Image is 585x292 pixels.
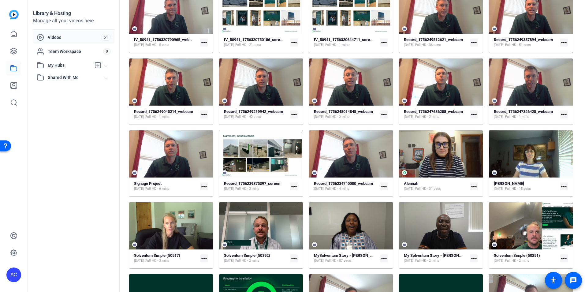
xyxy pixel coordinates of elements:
[134,109,198,119] a: Record_1756249045214_webcam[DATE]Full HD - 1 mins
[404,109,463,114] strong: Record_1756247636288_webcam
[33,71,114,84] mat-expansion-panel-header: Shared With Me
[494,37,557,47] a: Record_1756249337894_webcam[DATE]Full HD - 51 secs
[9,10,19,19] img: blue-gradient.svg
[404,181,468,191] a: Alennah[DATE]Full HD - 31 secs
[404,253,473,258] strong: My Solventum Story - [PERSON_NAME]
[101,34,111,41] span: 61
[404,253,468,263] a: My Solventum Story - [PERSON_NAME][DATE]Full HD - 2 mins
[494,253,540,258] strong: Solventum Simple (50251)
[200,110,208,118] mat-icon: more_horiz
[134,253,180,258] strong: Solventum Simple (50517)
[404,114,414,119] span: [DATE]
[415,43,441,47] span: Full HD - 36 secs
[560,39,568,47] mat-icon: more_horiz
[380,182,388,190] mat-icon: more_horiz
[235,186,259,191] span: Full HD - 2 mins
[470,39,478,47] mat-icon: more_horiz
[380,39,388,47] mat-icon: more_horiz
[33,17,114,24] div: Manage all your videos here
[404,37,463,42] strong: Record_1756249512621_webcam
[314,181,378,191] a: Record_1756234740080_webcam[DATE]Full HD - 4 mins
[404,43,414,47] span: [DATE]
[134,109,193,114] strong: Record_1756249045214_webcam
[134,181,198,191] a: Signage Project[DATE]Full HD - 6 mins
[314,109,378,119] a: Record_1756248014845_webcam[DATE]Full HD - 2 mins
[200,254,208,262] mat-icon: more_horiz
[314,181,373,186] strong: Record_1756234740080_webcam
[404,109,468,119] a: Record_1756247636288_webcam[DATE]Full HD - 2 mins
[134,37,197,42] strong: IV_50941_1756320790965_webcam
[235,114,261,119] span: Full HD - 42 secs
[290,39,298,47] mat-icon: more_horiz
[235,43,261,47] span: Full HD - 21 secs
[224,253,288,263] a: Solventum Simple (50392)[DATE]Full HD - 2 mins
[325,258,351,263] span: Full HD - 57 secs
[103,48,111,55] span: 0
[33,10,114,17] div: Library & Hosting
[325,186,349,191] span: Full HD - 4 mins
[494,109,557,119] a: Record_1756247326425_webcam[DATE]Full HD - 1 mins
[570,277,577,284] mat-icon: message
[505,43,531,47] span: Full HD - 51 secs
[494,181,557,191] a: [PERSON_NAME][DATE]Full HD - 15 secs
[494,258,504,263] span: [DATE]
[145,114,170,119] span: Full HD - 1 mins
[200,39,208,47] mat-icon: more_horiz
[314,114,324,119] span: [DATE]
[314,186,324,191] span: [DATE]
[224,253,270,258] strong: Solventum Simple (50392)
[224,109,283,114] strong: Record_1756249219942_webcam
[145,43,169,47] span: Full HD - 5 secs
[470,182,478,190] mat-icon: more_horiz
[145,258,170,263] span: Full HD - 3 mins
[314,258,324,263] span: [DATE]
[494,253,557,263] a: Solventum Simple (50251)[DATE]Full HD - 2 mins
[314,37,374,42] strong: IV_50941_1756320644711_screen
[134,114,144,119] span: [DATE]
[325,114,349,119] span: Full HD - 2 mins
[314,253,378,263] a: MySolventum Story - [PERSON_NAME][DATE]Full HD - 57 secs
[224,181,288,191] a: Record_1756239875397_screen[DATE]Full HD - 2 mins
[134,43,144,47] span: [DATE]
[505,186,531,191] span: Full HD - 15 secs
[290,182,298,190] mat-icon: more_horiz
[494,181,524,186] strong: [PERSON_NAME]
[224,114,234,119] span: [DATE]
[48,74,105,81] span: Shared With Me
[404,37,468,47] a: Record_1756249512621_webcam[DATE]Full HD - 36 secs
[200,182,208,190] mat-icon: more_horiz
[494,109,553,114] strong: Record_1756247326425_webcam
[415,258,439,263] span: Full HD - 2 mins
[48,34,101,40] span: Videos
[470,110,478,118] mat-icon: more_horiz
[560,182,568,190] mat-icon: more_horiz
[134,181,162,186] strong: Signage Project
[314,109,373,114] strong: Record_1756248014845_webcam
[6,268,21,282] div: AC
[404,258,414,263] span: [DATE]
[494,37,553,42] strong: Record_1756249337894_webcam
[314,43,324,47] span: [DATE]
[494,43,504,47] span: [DATE]
[224,186,234,191] span: [DATE]
[134,253,198,263] a: Solventum Simple (50517)[DATE]Full HD - 3 mins
[380,254,388,262] mat-icon: more_horiz
[560,254,568,262] mat-icon: more_horiz
[380,110,388,118] mat-icon: more_horiz
[415,114,439,119] span: Full HD - 2 mins
[325,43,349,47] span: Full HD - 1 mins
[290,254,298,262] mat-icon: more_horiz
[145,186,170,191] span: Full HD - 6 mins
[404,186,414,191] span: [DATE]
[134,37,198,47] a: IV_50941_1756320790965_webcam[DATE]Full HD - 5 secs
[33,59,114,71] mat-expansion-panel-header: My Hubs
[235,258,259,263] span: Full HD - 2 mins
[505,114,529,119] span: Full HD - 1 mins
[224,37,288,47] a: IV_50941_1756320750186_screen[DATE]Full HD - 21 secs
[224,109,288,119] a: Record_1756249219942_webcam[DATE]Full HD - 42 secs
[550,277,557,284] mat-icon: accessibility
[404,181,418,186] strong: Alennah
[470,254,478,262] mat-icon: more_horiz
[48,62,91,69] span: My Hubs
[560,110,568,118] mat-icon: more_horiz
